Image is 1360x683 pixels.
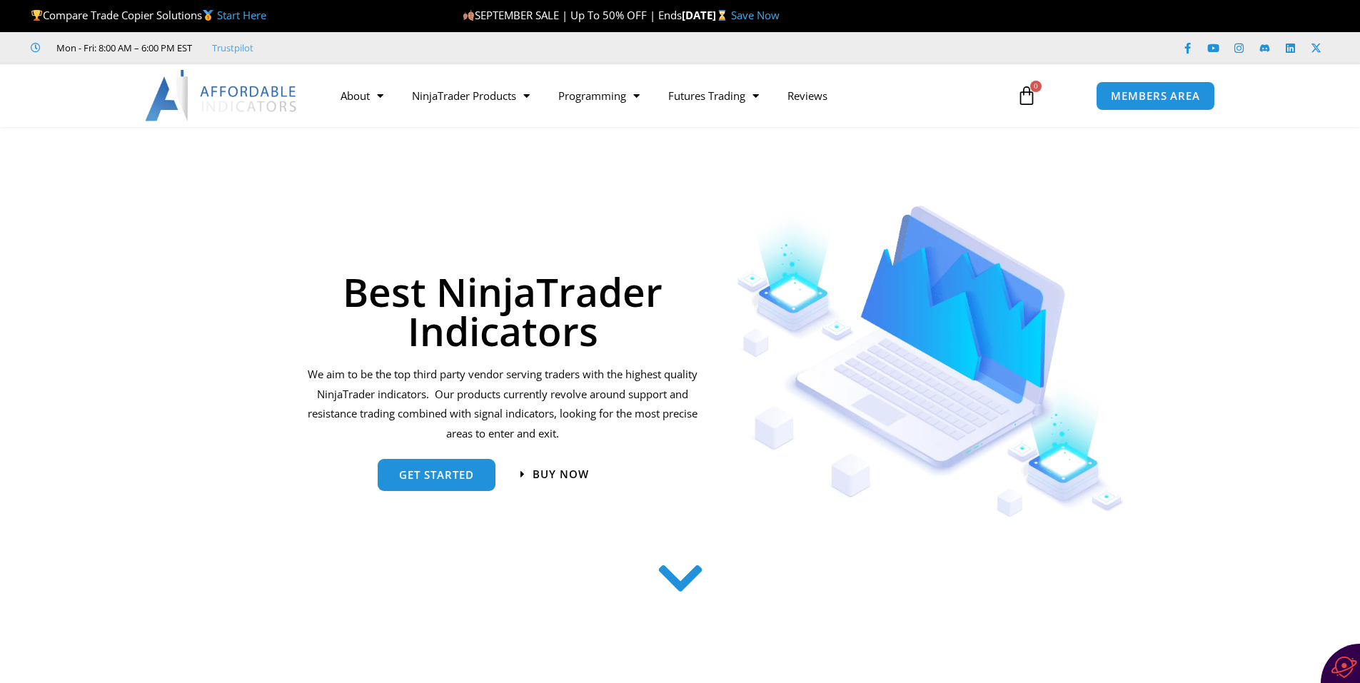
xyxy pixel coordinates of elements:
span: 0 [1030,81,1042,92]
a: Reviews [773,79,842,112]
span: SEPTEMBER SALE | Up To 50% OFF | Ends [463,8,682,22]
a: 0 [995,75,1058,116]
strong: [DATE] [682,8,731,22]
span: Mon - Fri: 8:00 AM – 6:00 PM EST [53,39,192,56]
p: We aim to be the top third party vendor serving traders with the highest quality NinjaTrader indi... [306,365,700,444]
nav: Menu [326,79,1000,112]
a: NinjaTrader Products [398,79,544,112]
a: Trustpilot [212,39,253,56]
span: Compare Trade Copier Solutions [31,8,266,22]
a: Save Now [731,8,780,22]
a: MEMBERS AREA [1096,81,1215,111]
a: Start Here [217,8,266,22]
span: Buy now [533,469,589,480]
span: MEMBERS AREA [1111,91,1200,101]
h1: Best NinjaTrader Indicators [306,272,700,350]
img: 🏆 [31,10,42,21]
img: 🍂 [463,10,474,21]
img: LogoAI | Affordable Indicators – NinjaTrader [145,70,298,121]
a: Programming [544,79,654,112]
a: get started [378,459,495,491]
a: About [326,79,398,112]
a: Futures Trading [654,79,773,112]
span: get started [399,470,474,480]
img: Indicators 1 | Affordable Indicators – NinjaTrader [737,206,1124,517]
a: Buy now [520,469,589,480]
img: 🥇 [203,10,213,21]
img: ⌛ [717,10,727,21]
